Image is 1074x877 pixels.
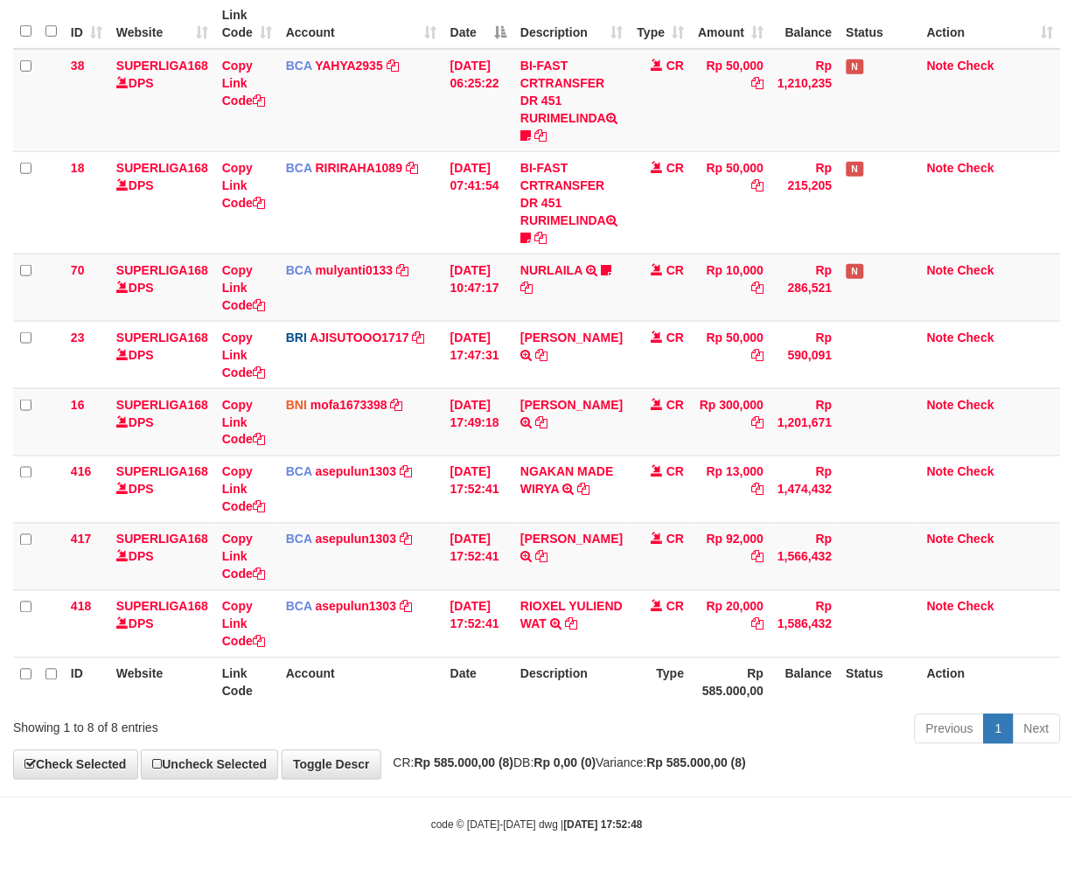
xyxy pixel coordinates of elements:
[310,398,387,412] a: mofa1673398
[443,523,513,590] td: [DATE] 17:52:41
[927,532,954,546] a: Note
[751,178,764,192] a: Copy Rp 50,000 to clipboard
[109,590,215,658] td: DPS
[222,331,265,379] a: Copy Link Code
[751,617,764,631] a: Copy Rp 20,000 to clipboard
[109,658,215,707] th: Website
[443,456,513,523] td: [DATE] 17:52:41
[109,523,215,590] td: DPS
[771,523,839,590] td: Rp 1,566,432
[647,756,747,770] strong: Rp 585.000,00 (8)
[520,600,623,631] a: RIOXEL YULIEND WAT
[443,151,513,254] td: [DATE] 07:41:54
[927,263,954,277] a: Note
[535,415,547,429] a: Copy AHMAD NURKHOLIS to clipboard
[71,532,91,546] span: 417
[109,49,215,152] td: DPS
[520,331,623,345] a: [PERSON_NAME]
[13,750,138,780] a: Check Selected
[958,331,994,345] a: Check
[109,456,215,523] td: DPS
[920,658,1061,707] th: Action
[279,658,443,707] th: Account
[215,658,279,707] th: Link Code
[958,465,994,479] a: Check
[415,756,514,770] strong: Rp 585.000,00 (8)
[413,331,425,345] a: Copy AJISUTOOO1717 to clipboard
[286,398,307,412] span: BNI
[692,658,771,707] th: Rp 585.000,00
[958,532,994,546] a: Check
[958,161,994,175] a: Check
[222,263,265,312] a: Copy Link Code
[316,532,397,546] a: asepulun1303
[1013,714,1061,744] a: Next
[443,49,513,152] td: [DATE] 06:25:22
[534,756,596,770] strong: Rp 0,00 (0)
[443,321,513,388] td: [DATE] 17:47:31
[771,254,839,321] td: Rp 286,521
[71,263,85,277] span: 70
[286,465,312,479] span: BCA
[116,398,208,412] a: SUPERLIGA168
[771,321,839,388] td: Rp 590,091
[771,658,839,707] th: Balance
[666,161,684,175] span: CR
[692,321,771,388] td: Rp 50,000
[666,398,684,412] span: CR
[927,398,954,412] a: Note
[771,49,839,152] td: Rp 1,210,235
[847,59,864,74] span: Has Note
[520,465,614,497] a: NGAKAN MADE WIRYA
[666,532,684,546] span: CR
[431,819,643,832] small: code © [DATE]-[DATE] dwg |
[222,465,265,514] a: Copy Link Code
[520,281,533,295] a: Copy NURLAILA to clipboard
[564,819,643,832] strong: [DATE] 17:52:48
[109,388,215,456] td: DPS
[520,532,623,546] a: [PERSON_NAME]
[520,398,623,412] a: [PERSON_NAME]
[771,151,839,254] td: Rp 215,205
[692,254,771,321] td: Rp 10,000
[535,550,547,564] a: Copy ARIEF DEDY SETYADI to clipboard
[751,76,764,90] a: Copy Rp 50,000 to clipboard
[751,415,764,429] a: Copy Rp 300,000 to clipboard
[109,151,215,254] td: DPS
[400,600,412,614] a: Copy asepulun1303 to clipboard
[751,281,764,295] a: Copy Rp 10,000 to clipboard
[109,254,215,321] td: DPS
[71,600,91,614] span: 418
[984,714,1014,744] a: 1
[443,254,513,321] td: [DATE] 10:47:17
[692,523,771,590] td: Rp 92,000
[406,161,418,175] a: Copy RIRIRAHA1089 to clipboard
[71,398,85,412] span: 16
[116,331,208,345] a: SUPERLIGA168
[286,600,312,614] span: BCA
[310,331,408,345] a: AJISUTOOO1717
[141,750,278,780] a: Uncheck Selected
[286,161,312,175] span: BCA
[534,129,547,143] a: Copy BI-FAST CRTRANSFER DR 451 RURIMELINDA to clipboard
[513,151,630,254] td: BI-FAST CRTRANSFER DR 451 RURIMELINDA
[400,465,412,479] a: Copy asepulun1303 to clipboard
[958,600,994,614] a: Check
[286,59,312,73] span: BCA
[958,59,994,73] a: Check
[692,49,771,152] td: Rp 50,000
[315,59,383,73] a: YAHYA2935
[958,263,994,277] a: Check
[631,658,692,707] th: Type
[13,713,435,737] div: Showing 1 to 8 of 8 entries
[116,465,208,479] a: SUPERLIGA168
[666,600,684,614] span: CR
[116,600,208,614] a: SUPERLIGA168
[840,658,920,707] th: Status
[443,388,513,456] td: [DATE] 17:49:18
[666,465,684,479] span: CR
[282,750,381,780] a: Toggle Descr
[385,756,747,770] span: CR: DB: Variance:
[692,456,771,523] td: Rp 13,000
[534,231,547,245] a: Copy BI-FAST CRTRANSFER DR 451 RURIMELINDA to clipboard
